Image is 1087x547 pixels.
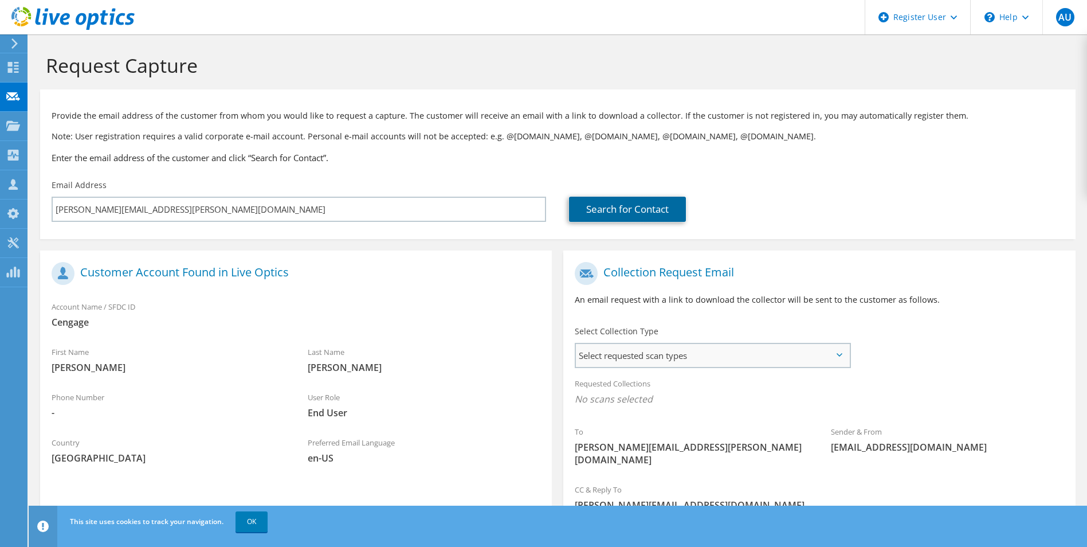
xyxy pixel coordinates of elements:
[563,478,1075,517] div: CC & Reply To
[40,295,552,334] div: Account Name / SFDC ID
[819,420,1076,459] div: Sender & From
[40,340,296,380] div: First Name
[52,262,535,285] h1: Customer Account Found in Live Optics
[52,179,107,191] label: Email Address
[569,197,686,222] a: Search for Contact
[575,326,658,337] label: Select Collection Type
[296,431,552,470] div: Preferred Email Language
[46,53,1064,77] h1: Request Capture
[831,441,1064,454] span: [EMAIL_ADDRESS][DOMAIN_NAME]
[70,517,223,526] span: This site uses cookies to track your navigation.
[308,361,541,374] span: [PERSON_NAME]
[1056,8,1074,26] span: AU
[575,262,1058,285] h1: Collection Request Email
[52,361,285,374] span: [PERSON_NAME]
[236,511,268,532] a: OK
[984,12,995,22] svg: \n
[296,385,552,425] div: User Role
[52,452,285,464] span: [GEOGRAPHIC_DATA]
[575,393,1064,405] span: No scans selected
[308,407,541,419] span: End User
[575,499,1064,511] span: [PERSON_NAME][EMAIL_ADDRESS][DOMAIN_NAME]
[40,431,296,470] div: Country
[52,407,285,419] span: -
[575,294,1064,306] p: An email request with a link to download the collector will be sent to the customer as follows.
[40,385,296,425] div: Phone Number
[52,151,1064,164] h3: Enter the email address of the customer and click “Search for Contact”.
[52,130,1064,143] p: Note: User registration requires a valid corporate e-mail account. Personal e-mail accounts will ...
[563,420,819,472] div: To
[52,110,1064,122] p: Provide the email address of the customer from whom you would like to request a capture. The cust...
[296,340,552,380] div: Last Name
[563,372,1075,414] div: Requested Collections
[575,441,808,466] span: [PERSON_NAME][EMAIL_ADDRESS][PERSON_NAME][DOMAIN_NAME]
[576,344,849,367] span: Select requested scan types
[52,316,540,329] span: Cengage
[308,452,541,464] span: en-US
